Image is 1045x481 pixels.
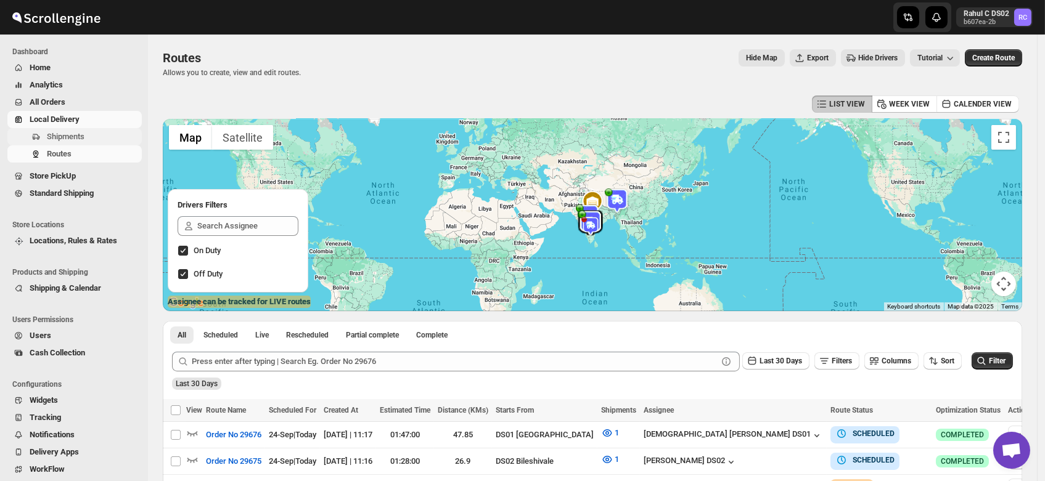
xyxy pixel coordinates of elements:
span: Columns [882,357,911,365]
button: LIST VIEW [812,95,872,113]
span: Shipments [47,132,84,141]
button: Sort [924,352,962,370]
div: Open chat [993,432,1030,469]
button: Toggle fullscreen view [991,125,1016,150]
button: Keyboard shortcuts [887,302,940,311]
div: [DATE] | 11:16 [324,455,372,467]
span: COMPLETED [941,430,984,440]
span: Created At [324,406,358,414]
button: WEEK VIEW [872,95,937,113]
button: Widgets [7,392,142,409]
p: Allows you to create, view and edit routes. [163,68,301,78]
button: Analytics [7,76,142,94]
h2: Drivers Filters [178,199,298,211]
span: All [178,330,186,340]
span: Hide Drivers [858,53,898,63]
span: Locations, Rules & Rates [30,236,117,245]
span: Last 30 Days [760,357,802,365]
a: Terms (opens in new tab) [1001,303,1018,310]
span: Delivery Apps [30,447,79,456]
button: CALENDER VIEW [936,95,1019,113]
span: 24-Sep | Today [269,430,316,439]
input: Press enter after typing | Search Eg. Order No 29676 [192,352,718,371]
div: DS01 [GEOGRAPHIC_DATA] [496,429,594,441]
button: Columns [864,352,919,370]
span: Estimated Time [380,406,430,414]
span: Filters [832,357,852,365]
p: Rahul C DS02 [964,9,1009,18]
b: SCHEDULED [853,429,895,438]
span: Create Route [972,53,1015,63]
button: WorkFlow [7,461,142,478]
span: Action [1008,406,1030,414]
span: Last 30 Days [176,379,218,388]
button: SCHEDULED [835,427,895,440]
span: LIST VIEW [829,99,865,109]
button: Show satellite imagery [212,125,273,150]
button: Shipments [7,128,142,145]
button: Order No 29675 [199,451,269,471]
span: CALENDER VIEW [954,99,1012,109]
span: Users [30,331,51,340]
button: All Orders [7,94,142,111]
span: Widgets [30,395,58,405]
label: Assignee can be tracked for LIVE routes [168,296,311,308]
span: COMPLETED [941,456,984,466]
button: Map action label [739,49,785,67]
span: Products and Shipping [12,267,142,277]
button: Locations, Rules & Rates [7,232,142,249]
span: Map data ©2025 [948,303,994,310]
button: Map camera controls [991,272,1016,296]
span: Rescheduled [286,330,329,340]
span: Hide Map [746,53,777,63]
button: Last 30 Days [742,352,809,370]
text: RC [1018,14,1027,22]
button: [PERSON_NAME] DS02 [644,456,737,468]
span: Tracking [30,413,61,422]
p: b607ea-2b [964,18,1009,26]
button: Tutorial [910,49,960,67]
span: Complete [416,330,448,340]
button: 1 [594,423,626,443]
button: Shipping & Calendar [7,280,142,297]
div: 01:47:00 [380,429,430,441]
span: Store PickUp [30,171,76,180]
div: [DATE] | 11:17 [324,429,372,441]
div: 26.9 [438,455,488,467]
button: All routes [170,326,194,344]
button: Show street map [169,125,212,150]
span: 1 [615,455,619,464]
span: Live [255,330,269,340]
b: SCHEDULED [853,456,895,464]
div: 01:28:00 [380,455,430,467]
button: Export [790,49,836,67]
span: Order No 29676 [206,429,261,441]
span: Routes [163,51,201,65]
span: Distance (KMs) [438,406,488,414]
span: Routes [47,149,72,158]
span: Filter [989,357,1006,365]
button: Hide Drivers [841,49,905,67]
button: Routes [7,145,142,163]
span: Off Duty [194,269,223,278]
span: Export [807,53,829,63]
img: ScrollEngine [10,2,102,33]
button: 1 [594,450,626,469]
span: Route Name [206,406,246,414]
button: SCHEDULED [835,454,895,466]
button: Users [7,327,142,344]
div: 47.85 [438,429,488,441]
div: DS02 Bileshivale [496,455,594,467]
span: Configurations [12,379,142,389]
div: [DEMOGRAPHIC_DATA] [PERSON_NAME] DS01 [644,429,823,442]
input: Search Assignee [197,216,298,236]
span: Route Status [830,406,873,414]
span: Local Delivery [30,115,80,124]
span: Store Locations [12,220,142,230]
button: Home [7,59,142,76]
a: Open this area in Google Maps (opens a new window) [166,295,207,311]
span: Sort [941,357,954,365]
img: Google [166,295,207,311]
button: Delivery Apps [7,443,142,461]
